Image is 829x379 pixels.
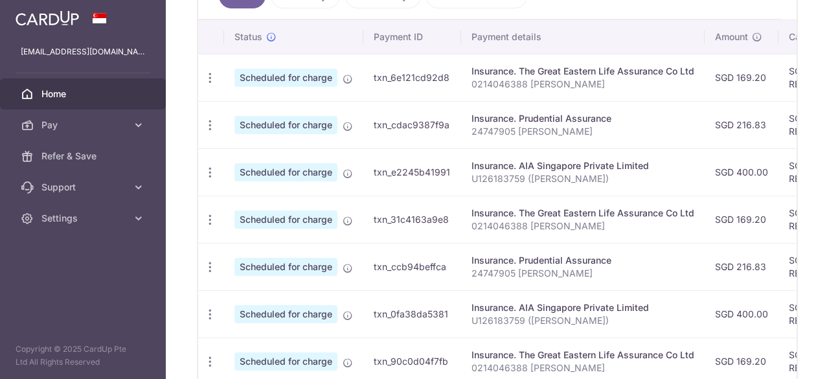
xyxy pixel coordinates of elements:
[234,69,337,87] span: Scheduled for charge
[471,65,694,78] div: Insurance. The Great Eastern Life Assurance Co Ltd
[363,54,461,101] td: txn_6e121cd92d8
[41,87,127,100] span: Home
[363,20,461,54] th: Payment ID
[16,10,79,26] img: CardUp
[41,181,127,194] span: Support
[471,78,694,91] p: 0214046388 [PERSON_NAME]
[705,243,778,290] td: SGD 216.83
[41,212,127,225] span: Settings
[363,290,461,338] td: txn_0fa38da5381
[471,112,694,125] div: Insurance. Prudential Assurance
[115,9,141,21] span: Help
[461,20,705,54] th: Payment details
[363,148,461,196] td: txn_e2245b41991
[705,148,778,196] td: SGD 400.00
[471,362,694,374] p: 0214046388 [PERSON_NAME]
[705,290,778,338] td: SGD 400.00
[471,349,694,362] div: Insurance. The Great Eastern Life Assurance Co Ltd
[234,211,337,229] span: Scheduled for charge
[471,207,694,220] div: Insurance. The Great Eastern Life Assurance Co Ltd
[234,163,337,181] span: Scheduled for charge
[41,119,127,132] span: Pay
[234,30,262,43] span: Status
[363,101,461,148] td: txn_cdac9387f9a
[471,267,694,280] p: 24747905 [PERSON_NAME]
[471,159,694,172] div: Insurance. AIA Singapore Private Limited
[471,220,694,233] p: 0214046388 [PERSON_NAME]
[21,45,145,58] p: [EMAIL_ADDRESS][DOMAIN_NAME]
[471,172,694,185] p: U126183759 ([PERSON_NAME])
[471,314,694,327] p: U126183759 ([PERSON_NAME])
[715,30,748,43] span: Amount
[234,116,337,134] span: Scheduled for charge
[705,54,778,101] td: SGD 169.20
[234,305,337,323] span: Scheduled for charge
[41,150,127,163] span: Refer & Save
[471,125,694,138] p: 24747905 [PERSON_NAME]
[471,301,694,314] div: Insurance. AIA Singapore Private Limited
[471,254,694,267] div: Insurance. Prudential Assurance
[363,196,461,243] td: txn_31c4163a9e8
[234,258,337,276] span: Scheduled for charge
[705,196,778,243] td: SGD 169.20
[234,352,337,371] span: Scheduled for charge
[705,101,778,148] td: SGD 216.83
[363,243,461,290] td: txn_ccb94beffca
